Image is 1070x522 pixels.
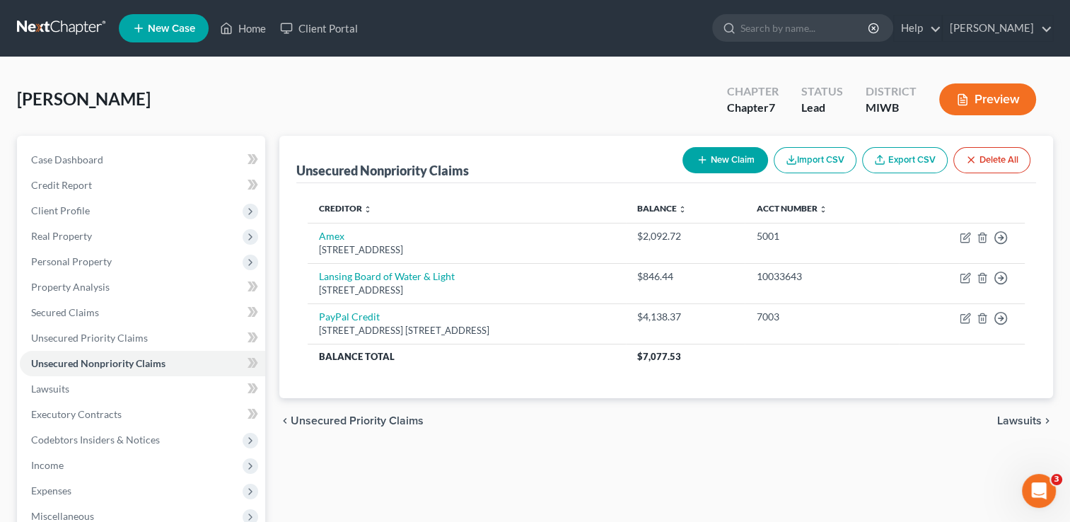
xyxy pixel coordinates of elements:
span: Secured Claims [31,306,99,318]
th: Balance Total [308,344,626,369]
span: Codebtors Insiders & Notices [31,434,160,446]
span: [PERSON_NAME] [17,88,151,109]
div: $2,092.72 [637,229,733,243]
button: Delete All [953,147,1030,173]
button: Preview [939,83,1036,115]
span: Client Profile [31,204,90,216]
span: 3 [1051,474,1062,485]
a: Lansing Board of Water & Light [319,270,455,282]
button: Lawsuits chevron_right [997,415,1053,427]
a: Export CSV [862,147,948,173]
span: Miscellaneous [31,510,94,522]
div: Status [801,83,843,100]
div: Chapter [727,83,779,100]
span: Case Dashboard [31,153,103,166]
i: chevron_right [1042,415,1053,427]
div: [STREET_ADDRESS] [319,284,615,297]
span: 7 [769,100,775,114]
span: Executory Contracts [31,408,122,420]
input: Search by name... [740,15,870,41]
div: Unsecured Nonpriority Claims [296,162,469,179]
span: New Case [148,23,195,34]
span: Lawsuits [31,383,69,395]
i: chevron_left [279,415,291,427]
a: Acct Number unfold_more [756,203,827,214]
a: PayPal Credit [319,311,380,323]
a: Case Dashboard [20,147,265,173]
a: Home [213,16,273,41]
a: Unsecured Priority Claims [20,325,265,351]
div: Chapter [727,100,779,116]
span: Lawsuits [997,415,1042,427]
span: Unsecured Priority Claims [291,415,424,427]
a: Lawsuits [20,376,265,402]
div: 5001 [756,229,888,243]
div: MIWB [866,100,917,116]
a: [PERSON_NAME] [943,16,1052,41]
a: Help [894,16,941,41]
div: Lead [801,100,843,116]
a: Amex [319,230,344,242]
a: Creditor unfold_more [319,203,372,214]
a: Client Portal [273,16,365,41]
a: Executory Contracts [20,402,265,427]
span: Expenses [31,485,71,497]
a: Balance unfold_more [637,203,687,214]
a: Unsecured Nonpriority Claims [20,351,265,376]
span: $7,077.53 [637,351,681,362]
span: Unsecured Nonpriority Claims [31,357,165,369]
span: Property Analysis [31,281,110,293]
span: Income [31,459,64,471]
div: [STREET_ADDRESS] [STREET_ADDRESS] [319,324,615,337]
a: Property Analysis [20,274,265,300]
span: Unsecured Priority Claims [31,332,148,344]
span: Personal Property [31,255,112,267]
i: unfold_more [818,205,827,214]
iframe: Intercom live chat [1022,474,1056,508]
button: Import CSV [774,147,856,173]
i: unfold_more [364,205,372,214]
div: 7003 [756,310,888,324]
div: $846.44 [637,269,733,284]
div: [STREET_ADDRESS] [319,243,615,257]
span: Real Property [31,230,92,242]
a: Secured Claims [20,300,265,325]
span: Credit Report [31,179,92,191]
button: New Claim [682,147,768,173]
div: District [866,83,917,100]
i: unfold_more [678,205,687,214]
button: chevron_left Unsecured Priority Claims [279,415,424,427]
a: Credit Report [20,173,265,198]
div: 10033643 [756,269,888,284]
div: $4,138.37 [637,310,733,324]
